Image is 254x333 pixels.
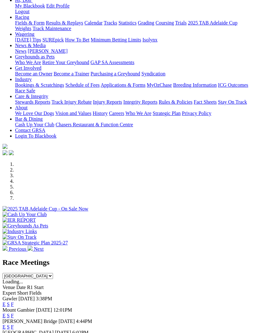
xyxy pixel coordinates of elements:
[125,111,151,116] a: Who We Are
[9,246,26,252] span: Previous
[51,99,92,105] a: Track Injury Rebate
[3,234,36,240] img: Stay On Track
[138,20,154,25] a: Grading
[3,296,17,301] span: Gawler
[15,14,29,20] a: Racing
[104,20,117,25] a: Tracks
[15,111,54,116] a: We Love Our Dogs
[36,296,52,301] span: 3:38PM
[56,122,133,127] a: Chasers Restaurant & Function Centre
[15,77,32,82] a: Industry
[3,285,15,290] span: Venue
[15,26,31,31] a: Weights
[11,302,14,307] a: F
[27,285,44,290] span: R1 Start
[3,302,6,307] a: E
[109,111,124,116] a: Careers
[101,82,146,88] a: Applications & Forms
[3,206,88,212] img: 2025 TAB Adelaide Cup - On Sale Now
[91,60,135,65] a: GAP SA Assessments
[15,60,41,65] a: Who We Are
[46,3,70,8] a: Edit Profile
[15,122,251,128] div: Bar & Dining
[15,71,251,77] div: Get Involved
[3,290,16,296] span: Expert
[188,20,237,25] a: 2025 TAB Adelaide Cup
[28,246,44,252] a: Next
[182,111,211,116] a: Privacy Policy
[76,319,92,324] span: 4:44PM
[65,82,99,88] a: Schedule of Fees
[34,246,44,252] span: Next
[173,82,217,88] a: Breeding Information
[3,217,36,223] img: IER REPORT
[15,37,41,42] a: [DATE] Tips
[46,20,83,25] a: Results & Replays
[11,324,14,330] a: F
[15,20,251,31] div: Racing
[3,279,23,284] span: Loading...
[15,88,35,93] a: Race Safe
[119,20,137,25] a: Statistics
[15,71,52,76] a: Become an Owner
[153,111,181,116] a: Strategic Plan
[3,313,6,318] a: E
[42,37,64,42] a: SUREpick
[93,99,122,105] a: Injury Reports
[159,99,193,105] a: Rules & Policies
[93,111,108,116] a: History
[15,122,54,127] a: Cash Up Your Club
[15,105,28,110] a: About
[15,3,251,14] div: Hi, Don
[15,48,251,54] div: News & Media
[15,54,55,59] a: Greyhounds as Pets
[3,246,28,252] a: Previous
[29,290,41,296] span: Fields
[7,302,10,307] a: S
[54,71,89,76] a: Become a Trainer
[17,290,28,296] span: Short
[15,128,45,133] a: Contact GRSA
[15,99,251,105] div: Care & Integrity
[175,20,187,25] a: Trials
[15,65,41,71] a: Get Involved
[15,48,26,54] a: News
[15,9,29,14] a: Logout
[15,116,43,122] a: Bar & Dining
[28,246,33,251] img: chevron-right-pager-white.svg
[15,37,251,43] div: Wagering
[7,313,10,318] a: S
[3,307,35,313] span: Mount Gambier
[84,20,103,25] a: Calendar
[53,307,72,313] span: 12:01PM
[36,307,52,313] span: [DATE]
[15,60,251,65] div: Greyhounds as Pets
[15,99,50,105] a: Stewards Reports
[3,324,6,330] a: E
[3,150,8,155] img: facebook.svg
[9,150,14,155] img: twitter.svg
[156,20,174,25] a: Coursing
[15,111,251,116] div: About
[194,99,217,105] a: Fact Sheets
[142,37,157,42] a: Isolynx
[141,71,165,76] a: Syndication
[16,285,26,290] span: Date
[15,31,34,37] a: Wagering
[15,43,46,48] a: News & Media
[55,111,91,116] a: Vision and Values
[123,99,157,105] a: Integrity Reports
[91,71,140,76] a: Purchasing a Greyhound
[3,223,48,229] img: Greyhounds As Pets
[33,26,71,31] a: Track Maintenance
[28,48,67,54] a: [PERSON_NAME]
[15,94,48,99] a: Care & Integrity
[65,37,90,42] a: How To Bet
[218,82,248,88] a: ICG Outcomes
[3,240,68,246] img: GRSA Strategic Plan 2025-27
[3,229,37,234] img: Industry Links
[15,82,64,88] a: Bookings & Scratchings
[3,258,251,267] h2: Race Meetings
[19,296,35,301] span: [DATE]
[91,37,141,42] a: Minimum Betting Limits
